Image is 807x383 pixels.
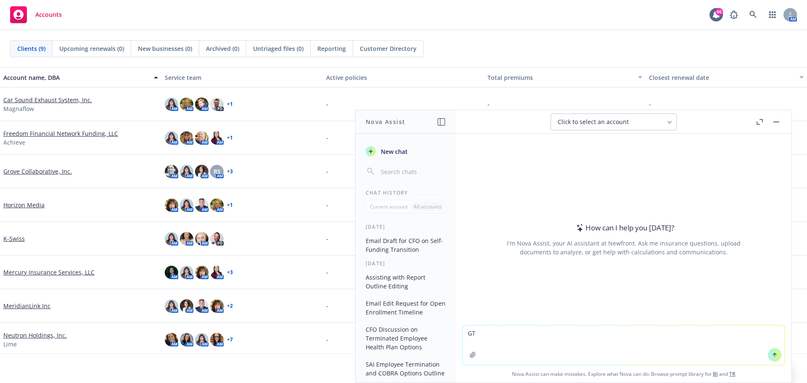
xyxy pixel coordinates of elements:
span: Upcoming renewals (0) [59,44,124,53]
span: - [326,167,328,176]
button: Click to select an account [551,114,677,130]
div: Total premiums [488,73,633,82]
button: Active policies [323,67,484,87]
span: RS [214,167,221,176]
img: photo [165,333,178,346]
div: Service team [165,73,319,82]
textarea: GT [463,325,785,365]
img: photo [165,266,178,279]
a: Accounts [7,3,65,26]
span: Reporting [317,44,346,53]
a: Neutron Holdings, Inc. [3,331,67,340]
img: photo [165,131,178,145]
span: Magnaflow [3,104,34,113]
div: [DATE] [356,223,456,230]
button: Total premiums [484,67,646,87]
h1: Nova Assist [366,117,405,126]
input: Search chats [379,166,446,177]
a: Car Sound Exhaust System, Inc. [3,95,92,104]
a: Report a Bug [725,6,742,23]
img: photo [195,198,208,212]
button: New chat [362,144,449,159]
p: All accounts [414,203,442,210]
span: - [326,301,328,310]
a: Switch app [764,6,781,23]
img: photo [180,232,193,246]
img: photo [180,165,193,178]
span: Customer Directory [360,44,417,53]
img: photo [195,131,208,145]
a: + 1 [227,102,233,107]
span: Archived (0) [206,44,239,53]
span: - [326,133,328,142]
img: photo [165,98,178,111]
div: Active policies [326,73,481,82]
div: 66 [715,8,723,16]
span: - [326,234,328,243]
img: photo [180,333,193,346]
img: photo [210,98,224,111]
p: Current account [370,203,408,210]
button: SAI Employee Termination and COBRA Options Outline [362,357,449,380]
img: photo [180,266,193,279]
div: Closest renewal date [649,73,794,82]
img: photo [165,165,178,178]
div: [DATE] [356,260,456,267]
span: Lime [3,340,17,349]
img: photo [180,98,193,111]
a: Freedom Financial Network Funding, LLC [3,129,118,138]
span: Click to select an account [558,118,629,126]
img: photo [210,333,224,346]
span: - [326,100,328,108]
div: Chat History [356,189,456,196]
span: - [649,100,651,108]
img: photo [210,198,224,212]
span: - [326,268,328,277]
a: + 3 [227,169,233,174]
img: photo [210,266,224,279]
span: Untriaged files (0) [253,44,303,53]
a: + 2 [227,304,233,309]
img: photo [195,266,208,279]
img: photo [195,333,208,346]
button: CFO Discussion on Terminated Employee Health Plan Options [362,322,449,354]
img: photo [195,232,208,246]
img: photo [210,232,224,246]
span: Accounts [35,11,62,18]
span: - [488,100,490,108]
span: Achieve [3,138,25,147]
a: K-Swiss [3,234,25,243]
span: New businesses (0) [138,44,192,53]
div: Account name, DBA [3,73,149,82]
a: Horizon Media [3,201,45,209]
img: photo [165,232,178,246]
img: photo [165,299,178,313]
a: Search [745,6,762,23]
img: photo [195,165,208,178]
a: + 3 [227,270,233,275]
span: - [326,335,328,344]
a: MeridianLink Inc [3,301,50,310]
a: Grove Collaborative, Inc. [3,167,72,176]
button: Assisting with Report Outline Editing [362,270,449,293]
a: + 1 [227,135,233,140]
a: Mercury Insurance Services, LLC [3,268,95,277]
span: - [326,201,328,209]
button: Closest renewal date [646,67,807,87]
a: + 1 [227,203,233,208]
img: photo [210,299,224,313]
img: photo [165,198,178,212]
span: New chat [379,147,408,156]
span: Nova Assist can make mistakes. Explore what Nova can do: Browse prompt library for and [459,365,788,383]
div: How can I help you [DATE]? [574,222,674,233]
div: I'm Nova Assist, your AI assistant at Newfront. Ask me insurance questions, upload documents to a... [506,239,742,256]
a: TR [729,370,736,378]
span: Clients (9) [17,44,45,53]
button: Email Edit Request for Open Enrollment Timeline [362,296,449,319]
img: photo [195,299,208,313]
img: photo [180,299,193,313]
img: photo [180,131,193,145]
a: BI [713,370,718,378]
button: Service team [161,67,323,87]
button: Email Draft for CFO on Self-Funding Transition [362,234,449,256]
